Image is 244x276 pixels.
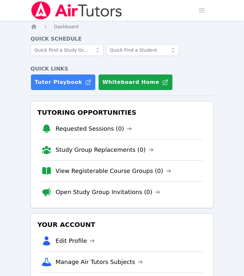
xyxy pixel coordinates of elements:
a: Study Group Replacements (0) [56,145,154,154]
img: Air Tutors [31,1,123,20]
h4: Quick Links [31,65,214,73]
a: Dashboard [54,23,79,30]
a: View Registerable Course Groups (0) [56,166,171,176]
input: Quick Find a Study Group [31,44,103,56]
a: Requested Sessions (0) [56,124,132,133]
span: Dashboard [54,24,79,29]
a: Manage Air Tutors Subjects [56,257,143,267]
a: Edit Profile [56,236,95,245]
h4: Quick Schedule [31,35,214,43]
a: Open Study Group Invitations (0) [56,188,160,197]
h3: Your Account [36,219,208,230]
input: Quick Find a Student [106,44,179,56]
a: Tutor Playbook [31,74,96,90]
button: Whiteboard Home [98,74,173,90]
nav: Breadcrumb [31,23,214,30]
h3: Tutoring Opportunities [36,107,208,118]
